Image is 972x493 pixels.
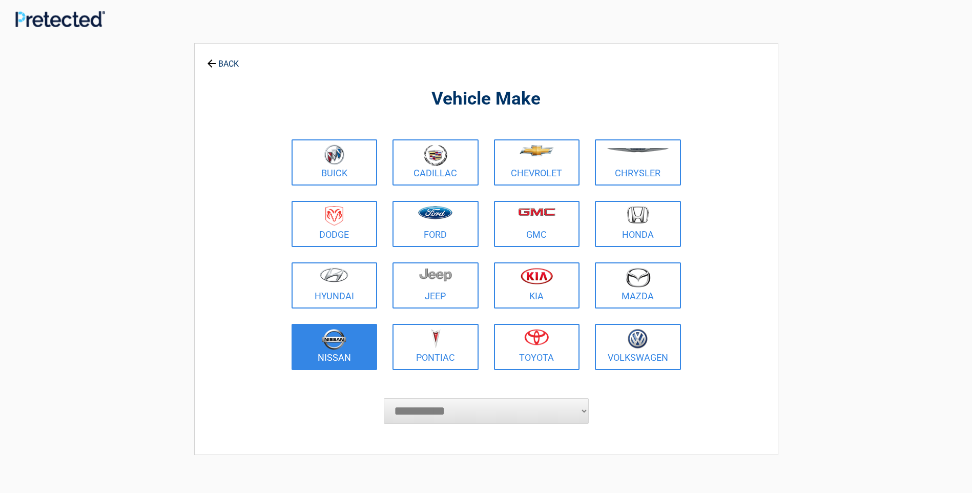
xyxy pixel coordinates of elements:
a: Mazda [595,262,681,309]
a: Volkswagen [595,324,681,370]
img: mazda [625,268,651,287]
img: gmc [518,208,555,216]
img: cadillac [424,145,447,166]
img: buick [324,145,344,165]
a: Dodge [292,201,378,247]
img: dodge [325,206,343,226]
img: kia [521,268,553,284]
a: Pontiac [392,324,479,370]
a: GMC [494,201,580,247]
a: Honda [595,201,681,247]
a: Ford [392,201,479,247]
img: chrysler [607,148,669,153]
a: Kia [494,262,580,309]
img: Main Logo [15,11,105,27]
a: Chevrolet [494,139,580,186]
img: toyota [524,329,549,345]
a: BACK [205,50,241,68]
h2: Vehicle Make [289,87,684,111]
img: pontiac [430,329,441,348]
img: volkswagen [628,329,648,349]
img: chevrolet [520,145,554,156]
a: Cadillac [392,139,479,186]
img: jeep [419,268,452,282]
img: nissan [322,329,346,350]
img: ford [418,206,452,219]
a: Buick [292,139,378,186]
a: Nissan [292,324,378,370]
img: honda [627,206,649,224]
a: Chrysler [595,139,681,186]
a: Toyota [494,324,580,370]
a: Hyundai [292,262,378,309]
a: Jeep [392,262,479,309]
img: hyundai [320,268,348,282]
